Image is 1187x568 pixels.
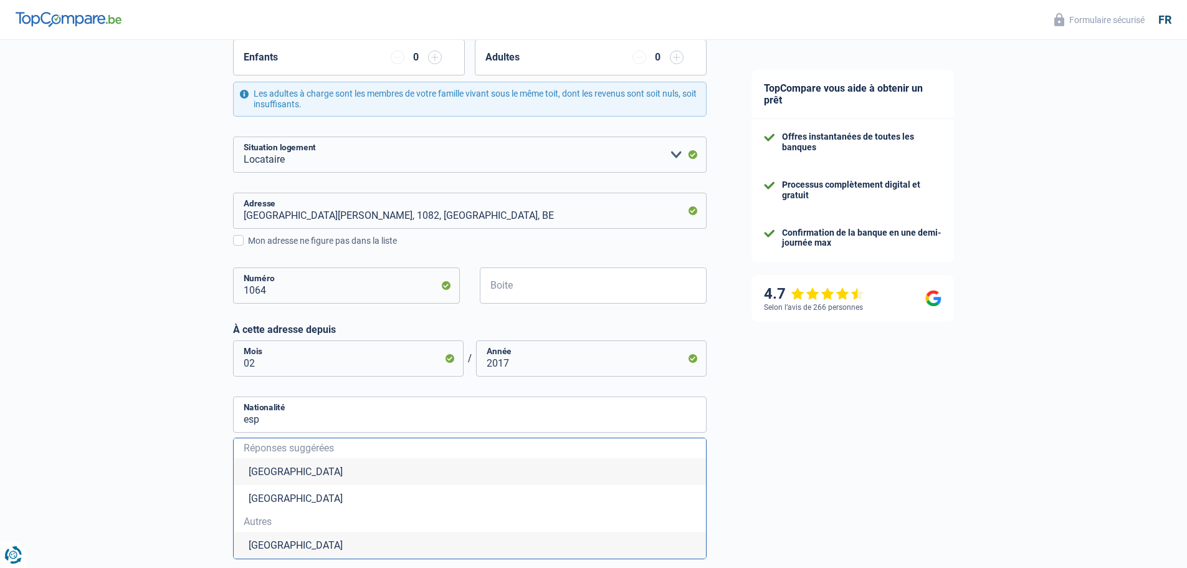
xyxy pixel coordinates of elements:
input: Sélectionnez votre adresse dans la barre de recherche [233,193,707,229]
li: [GEOGRAPHIC_DATA] [234,532,706,559]
div: Offres instantanées de toutes les banques [782,132,941,153]
div: 0 [411,52,422,62]
label: À cette adresse depuis [233,324,707,335]
div: Selon l’avis de 266 personnes [764,303,863,312]
span: Réponses suggérées [244,443,696,453]
div: Les adultes à charge sont les membres de votre famille vivant sous le même toit, dont les revenus... [233,82,707,117]
li: [GEOGRAPHIC_DATA] [234,458,706,485]
label: Adultes [485,52,520,62]
div: Mon adresse ne figure pas dans la liste [248,234,707,248]
input: MM [233,340,464,377]
span: / [464,352,476,364]
div: Processus complètement digital et gratuit [782,180,941,201]
div: 0 [652,52,664,62]
div: fr [1158,13,1171,27]
button: Formulaire sécurisé [1047,9,1152,30]
input: Belgique [233,397,707,433]
label: Enfants [244,52,278,62]
input: AAAA [476,340,707,377]
li: [GEOGRAPHIC_DATA] [234,485,706,512]
div: 4.7 [764,285,864,303]
div: Confirmation de la banque en une demi-journée max [782,228,941,249]
img: TopCompare Logo [16,12,122,27]
div: TopCompare vous aide à obtenir un prêt [751,70,954,119]
span: Autres [244,517,696,527]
